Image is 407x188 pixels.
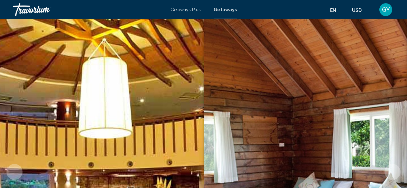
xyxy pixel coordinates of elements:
[330,8,336,13] span: en
[214,7,237,12] a: Getaways
[382,6,390,13] span: GY
[6,164,23,180] button: Previous image
[13,3,164,16] a: Travorium
[352,5,368,15] button: Change currency
[377,3,394,16] button: User Menu
[352,8,362,13] span: USD
[330,5,342,15] button: Change language
[384,164,401,180] button: Next image
[171,7,201,12] a: Getaways Plus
